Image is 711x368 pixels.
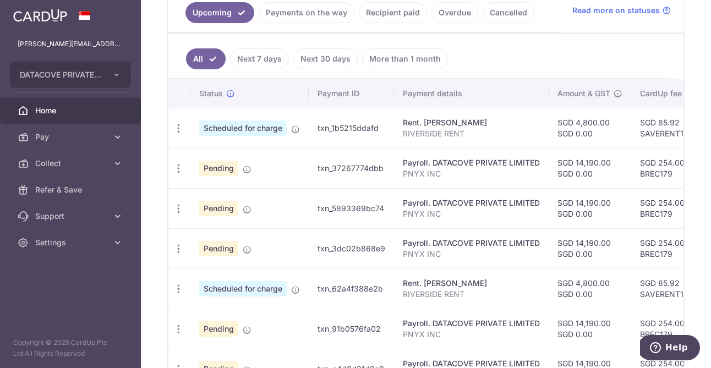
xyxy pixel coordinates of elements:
td: SGD 14,190.00 SGD 0.00 [549,309,631,349]
span: Support [35,211,108,222]
span: Collect [35,158,108,169]
th: Payment ID [309,79,394,108]
td: SGD 14,190.00 SGD 0.00 [549,148,631,188]
a: Overdue [431,2,478,23]
span: Scheduled for charge [199,281,287,296]
span: Status [199,88,223,99]
span: Pending [199,201,238,216]
span: Settings [35,237,108,248]
div: Payroll. DATACOVE PRIVATE LIMITED [403,238,540,249]
td: txn_91b0576fa02 [309,309,394,349]
span: Pay [35,131,108,142]
div: Payroll. DATACOVE PRIVATE LIMITED [403,197,540,208]
button: DATACOVE PRIVATE LIMITED [10,62,131,88]
span: Refer & Save [35,184,108,195]
div: Payroll. DATACOVE PRIVATE LIMITED [403,157,540,168]
img: CardUp [13,9,67,22]
p: PNYX INC [403,249,540,260]
td: SGD 85.92 SAVERENT179 [631,268,703,309]
span: Pending [199,321,238,337]
span: Pending [199,241,238,256]
div: Payroll. DATACOVE PRIVATE LIMITED [403,318,540,329]
td: SGD 254.00 BREC179 [631,188,703,228]
td: txn_37267774dbb [309,148,394,188]
td: txn_1b5215ddafd [309,108,394,148]
p: PNYX INC [403,168,540,179]
td: txn_3dc02b868e9 [309,228,394,268]
td: SGD 4,800.00 SGD 0.00 [549,268,631,309]
div: Rent. [PERSON_NAME] [403,278,540,289]
a: Read more on statuses [572,5,671,16]
a: Next 7 days [230,48,289,69]
span: Scheduled for charge [199,120,287,136]
p: RIVERSIDE RENT [403,128,540,139]
td: txn_5893369bc74 [309,188,394,228]
span: Home [35,105,108,116]
td: SGD 254.00 BREC179 [631,228,703,268]
td: SGD 254.00 BREC179 [631,148,703,188]
span: Pending [199,161,238,176]
a: Next 30 days [293,48,358,69]
a: Upcoming [185,2,254,23]
td: SGD 85.92 SAVERENT179 [631,108,703,148]
td: SGD 4,800.00 SGD 0.00 [549,108,631,148]
a: Cancelled [483,2,534,23]
p: PNYX INC [403,208,540,219]
td: SGD 14,190.00 SGD 0.00 [549,228,631,268]
a: More than 1 month [362,48,448,69]
a: Payments on the way [259,2,354,23]
p: [PERSON_NAME][EMAIL_ADDRESS][PERSON_NAME][DOMAIN_NAME] [18,39,123,50]
p: RIVERSIDE RENT [403,289,540,300]
p: PNYX INC [403,329,540,340]
a: Recipient paid [359,2,427,23]
div: Rent. [PERSON_NAME] [403,117,540,128]
span: DATACOVE PRIVATE LIMITED [20,69,101,80]
span: Read more on statuses [572,5,660,16]
th: Payment details [394,79,549,108]
span: Amount & GST [557,88,610,99]
span: CardUp fee [640,88,682,99]
iframe: Opens a widget where you can find more information [640,335,700,362]
td: SGD 14,190.00 SGD 0.00 [549,188,631,228]
td: SGD 254.00 BREC179 [631,309,703,349]
a: All [186,48,226,69]
td: txn_62a4f388e2b [309,268,394,309]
